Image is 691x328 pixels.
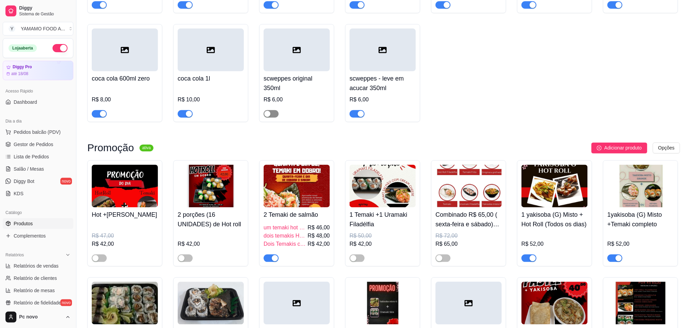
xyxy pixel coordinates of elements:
[308,240,330,248] span: R$ 42,00
[3,163,73,174] a: Salão / Mesas
[3,285,73,296] a: Relatório de mesas
[607,282,674,325] img: product-image
[604,144,642,152] span: Adicionar produto
[14,190,24,197] span: KDS
[350,210,416,229] h4: 1 Temaki +1 Uramaki Filadélfia
[14,129,61,136] span: Pedidos balcão (PDV)
[3,176,73,187] a: Diggy Botnovo
[521,165,588,208] img: product-image
[19,314,62,320] span: Pc novo
[350,96,416,104] div: R$ 6,00
[591,143,647,154] button: Adicionar produto
[653,143,680,154] button: Opções
[607,210,674,229] h4: 1yakisoba (G) Misto +Temaki completo
[14,220,33,227] span: Produtos
[350,232,416,240] div: R$ 50,00
[264,74,330,93] h4: scweppes original 350ml
[264,165,330,208] img: product-image
[3,127,73,138] button: Pedidos balcão (PDV)
[3,309,73,325] button: Pc novo
[3,151,73,162] a: Lista de Pedidos
[264,232,306,240] span: dois temakis HOT
[3,297,73,308] a: Relatório de fidelidadenovo
[87,144,134,152] h3: Promoção
[3,218,73,229] a: Produtos
[264,210,330,220] h4: 2 Temaki de salmão
[264,240,306,248] span: Dois Temakis completo
[350,282,416,325] img: product-image
[11,71,28,76] article: até 18/08
[19,5,71,11] span: Diggy
[350,74,416,93] h4: scweppes - leve em acucar 350ml
[14,262,59,269] span: Relatórios de vendas
[14,141,53,148] span: Gestor de Pedidos
[3,97,73,108] a: Dashboard
[521,240,588,248] div: R$ 52,00
[436,240,502,248] div: R$ 65,00
[53,44,68,52] button: Alterar Status
[9,25,15,32] span: Y
[14,232,46,239] span: Complementos
[436,165,502,208] img: product-image
[350,240,416,248] div: R$ 42,00
[92,232,158,240] div: R$ 47,00
[178,210,244,229] h4: 2 porções (16 UNIDADES) de Hot roll
[264,224,306,232] span: um temaki hot + um temaki completo
[92,210,158,220] h4: Hot +[PERSON_NAME]
[3,230,73,241] a: Complementos
[436,210,502,229] h4: Combinado R$ 65,00 ( sexta-feira e sábado) escolha 3 opção
[350,165,416,208] img: product-image
[14,166,44,172] span: Salão / Mesas
[3,139,73,150] a: Gestor de Pedidos
[607,165,674,208] img: product-image
[3,61,73,80] a: Diggy Proaté 18/08
[178,74,244,84] h4: coca cola 1l
[178,96,244,104] div: R$ 10,00
[264,96,330,104] div: R$ 6,00
[3,116,73,127] div: Dia a dia
[13,65,32,70] article: Diggy Pro
[92,240,158,248] div: R$ 42,00
[139,145,153,152] sup: ativa
[3,22,73,35] button: Select a team
[21,25,65,32] div: YAMAMO FOOD A ...
[92,74,158,84] h4: coca cola 600ml zero
[92,96,158,104] div: R$ 8,00
[3,188,73,199] a: KDS
[5,252,24,258] span: Relatórios
[3,86,73,97] div: Acesso Rápido
[436,232,502,240] div: R$ 72,00
[3,207,73,218] div: Catálogo
[607,240,674,248] div: R$ 52,00
[14,153,49,160] span: Lista de Pedidos
[3,260,73,271] a: Relatórios de vendas
[9,44,37,52] div: Loja aberta
[14,275,57,282] span: Relatório de clientes
[14,178,34,185] span: Diggy Bot
[178,165,244,208] img: product-image
[14,287,55,294] span: Relatório de mesas
[14,99,37,105] span: Dashboard
[521,210,588,229] h4: 1 yakisoba (G) Misto + Hot Roll (Todos os dias)
[178,282,244,325] img: product-image
[92,282,158,325] img: product-image
[92,165,158,208] img: product-image
[658,144,675,152] span: Opções
[597,146,602,151] span: plus-circle
[308,224,330,232] span: R$ 46,00
[308,232,330,240] span: R$ 48,00
[521,282,588,325] img: product-image
[3,3,73,19] a: DiggySistema de Gestão
[14,299,61,306] span: Relatório de fidelidade
[19,11,71,17] span: Sistema de Gestão
[3,273,73,284] a: Relatório de clientes
[178,240,244,248] div: R$ 42,00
